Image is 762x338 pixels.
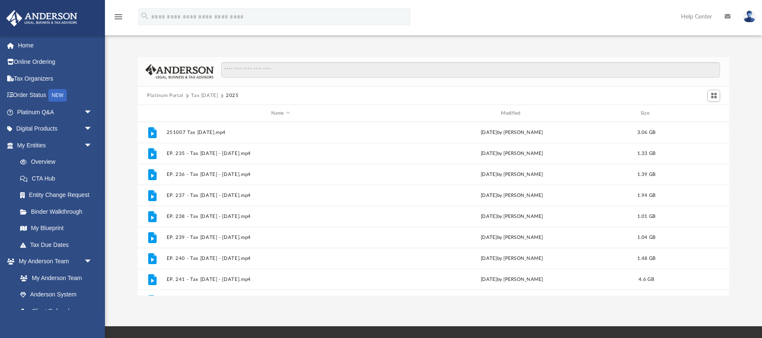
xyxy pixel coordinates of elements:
[12,270,97,286] a: My Anderson Team
[167,151,395,156] button: EP. 235 - Tax [DATE] - [DATE].mp4
[398,129,626,136] div: by [PERSON_NAME]
[637,151,656,156] span: 1.33 GB
[140,11,149,21] i: search
[637,130,656,135] span: 3.06 GB
[481,130,497,135] span: [DATE]
[637,172,656,177] span: 1.39 GB
[639,277,654,282] span: 4.6 GB
[147,92,183,100] button: Platinum Portal
[113,12,123,22] i: menu
[6,104,105,121] a: Platinum Q&Aarrow_drop_down
[141,110,162,117] div: id
[12,286,101,303] a: Anderson System
[12,303,101,320] a: Client Referrals
[6,253,101,270] a: My Anderson Teamarrow_drop_down
[630,110,663,117] div: Size
[167,130,395,135] button: 251007 Tax [DATE].mp4
[637,193,656,198] span: 1.94 GB
[12,170,105,187] a: CTA Hub
[167,193,395,198] button: EP. 237 - Tax [DATE] - [DATE].mp4
[167,277,395,282] button: EP. 241 - Tax [DATE] - [DATE].mp4
[398,276,626,283] div: [DATE] by [PERSON_NAME]
[167,214,395,219] button: EP. 238 - Tax [DATE] - [DATE].mp4
[167,235,395,240] button: EP. 239 - Tax [DATE] - [DATE].mp4
[6,121,105,137] a: Digital Productsarrow_drop_down
[167,172,395,177] button: EP. 236 - Tax [DATE] - [DATE].mp4
[398,234,626,241] div: [DATE] by [PERSON_NAME]
[12,187,105,204] a: Entity Change Request
[226,92,239,100] button: 2025
[637,256,656,261] span: 1.48 GB
[166,110,394,117] div: Name
[398,192,626,199] div: [DATE] by [PERSON_NAME]
[707,90,720,102] button: Switch to Grid View
[6,54,105,71] a: Online Ordering
[637,235,656,240] span: 1.04 GB
[6,37,105,54] a: Home
[12,203,105,220] a: Binder Walkthrough
[84,253,101,270] span: arrow_drop_down
[4,10,80,26] img: Anderson Advisors Platinum Portal
[84,121,101,138] span: arrow_drop_down
[398,213,626,220] div: [DATE] by [PERSON_NAME]
[398,110,626,117] div: Modified
[167,256,395,261] button: EP. 240 - Tax [DATE] - [DATE].mp4
[84,104,101,121] span: arrow_drop_down
[398,171,626,178] div: [DATE] by [PERSON_NAME]
[743,10,756,23] img: User Pic
[398,255,626,262] div: [DATE] by [PERSON_NAME]
[6,137,105,154] a: My Entitiesarrow_drop_down
[6,87,105,104] a: Order StatusNEW
[637,214,656,219] span: 1.01 GB
[48,89,67,102] div: NEW
[138,122,729,296] div: grid
[84,137,101,154] span: arrow_drop_down
[191,92,218,100] button: Tax [DATE]
[667,110,726,117] div: id
[398,150,626,157] div: [DATE] by [PERSON_NAME]
[12,236,105,253] a: Tax Due Dates
[12,154,105,170] a: Overview
[113,16,123,22] a: menu
[12,220,101,237] a: My Blueprint
[6,70,105,87] a: Tax Organizers
[221,62,720,78] input: Search files and folders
